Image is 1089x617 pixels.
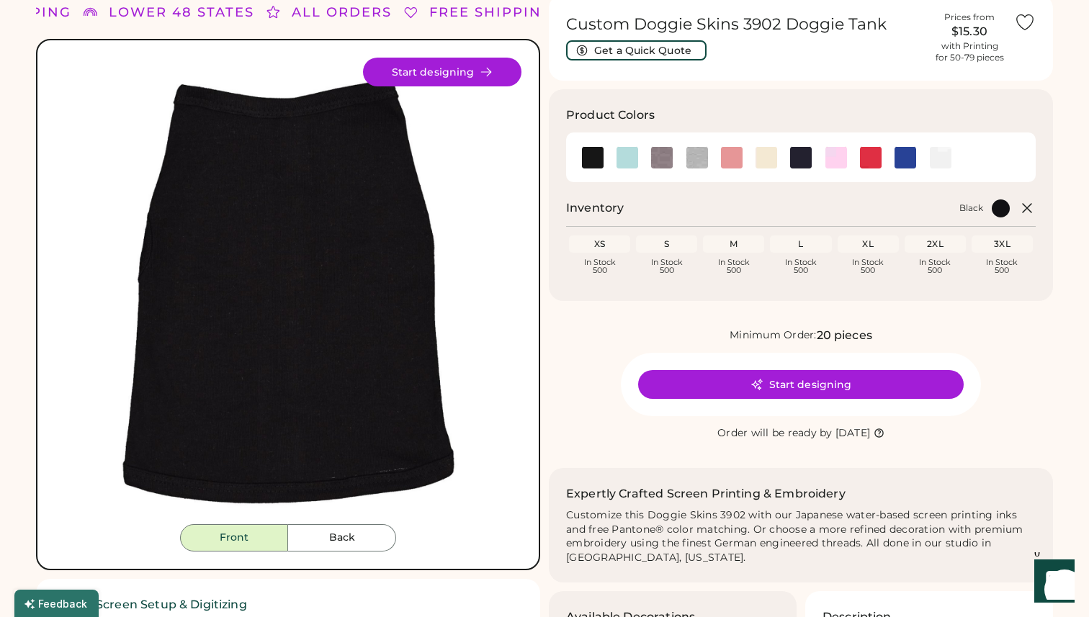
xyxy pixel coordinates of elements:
div: Chill [617,147,638,168]
img: Navy Swatch Image [790,147,812,168]
h1: Custom Doggie Skins 3902 Doggie Tank [566,14,925,35]
img: Royal Swatch Image [895,147,916,168]
div: Royal [895,147,916,168]
button: Start designing [638,370,964,399]
div: In Stock 500 [572,258,627,274]
img: Mauvelous Swatch Image [721,147,743,168]
div: [DATE] [835,426,871,441]
div: Navy [790,147,812,168]
button: Back [288,524,396,551]
img: Heather Swatch Image [686,147,708,168]
div: Black [959,202,983,214]
h2: Inventory [566,199,624,217]
div: with Printing for 50-79 pieces [936,40,1004,63]
h2: Expertly Crafted Screen Printing & Embroidery [566,485,846,503]
img: Chill Swatch Image [617,147,638,168]
div: 20 pieces [817,327,872,344]
button: Get a Quick Quote [566,40,707,60]
div: $15.30 [933,23,1005,40]
div: ALL ORDERS [292,3,392,22]
div: Natural [756,147,777,168]
div: XL [841,238,896,250]
div: Minimum Order: [730,328,817,343]
div: S [639,238,694,250]
div: Mauvelous [721,147,743,168]
div: 2XL [907,238,963,250]
button: Start designing [363,58,521,86]
div: Customize this Doggie Skins 3902 with our Japanese water-based screen printing inks and free Pant... [566,508,1036,566]
h2: ✓ Free Screen Setup & Digitizing [53,596,523,613]
div: FREE SHIPPING [429,3,553,22]
img: Red Swatch Image [860,147,882,168]
div: 3902 Style Image [55,58,521,524]
div: Pink [825,147,847,168]
img: Natural Swatch Image [756,147,777,168]
div: Prices from [944,12,995,23]
div: Granite Heather [651,147,673,168]
img: 3902 - Black Front Image [55,58,521,524]
div: Red [860,147,882,168]
div: In Stock 500 [706,258,761,274]
div: M [706,238,761,250]
div: Black [582,147,604,168]
h3: Product Colors [566,107,655,124]
div: Heather [686,147,708,168]
div: In Stock 500 [639,258,694,274]
div: XS [572,238,627,250]
img: Black Swatch Image [582,147,604,168]
img: White Swatch Image [930,147,951,168]
div: Order will be ready by [717,426,833,441]
div: In Stock 500 [907,258,963,274]
div: 3XL [974,238,1030,250]
div: In Stock 500 [773,258,828,274]
img: Pink Swatch Image [825,147,847,168]
div: In Stock 500 [841,258,896,274]
button: Front [180,524,288,551]
div: L [773,238,828,250]
img: Granite Heather Swatch Image [651,147,673,168]
div: LOWER 48 STATES [109,3,254,22]
iframe: Front Chat [1021,552,1083,614]
div: White [930,147,951,168]
div: In Stock 500 [974,258,1030,274]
